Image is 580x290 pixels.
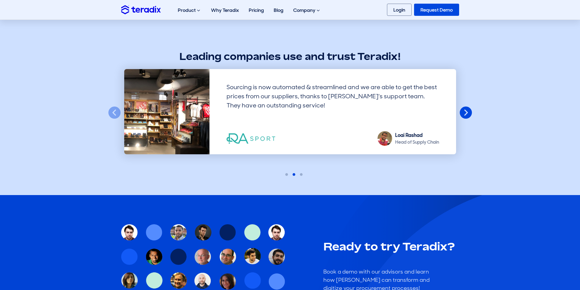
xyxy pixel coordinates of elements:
[295,172,300,176] button: 3 of 3
[206,1,244,20] a: Why Teradix
[227,133,275,144] img: RA Sport
[121,50,459,63] h2: Leading companies use and trust Teradix!
[269,1,288,20] a: Blog
[288,172,293,176] button: 2 of 3
[387,4,412,16] a: Login
[395,132,439,139] div: Loai Rashad
[108,106,121,120] button: Previous
[280,172,285,176] button: 1 of 3
[414,4,459,16] a: Request Demo
[540,250,571,281] iframe: Chatbot
[244,1,269,20] a: Pricing
[323,239,459,253] h2: Ready to try Teradix?
[121,5,161,14] img: Teradix logo
[378,131,392,146] img: Loai Rashad
[395,139,439,145] div: Head of Supply Chain
[222,78,444,124] div: Sourcing is now automated & streamlined and we are able to get the best prices from our suppliers...
[459,106,473,120] button: Next
[288,1,326,20] div: Company
[173,1,206,20] div: Product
